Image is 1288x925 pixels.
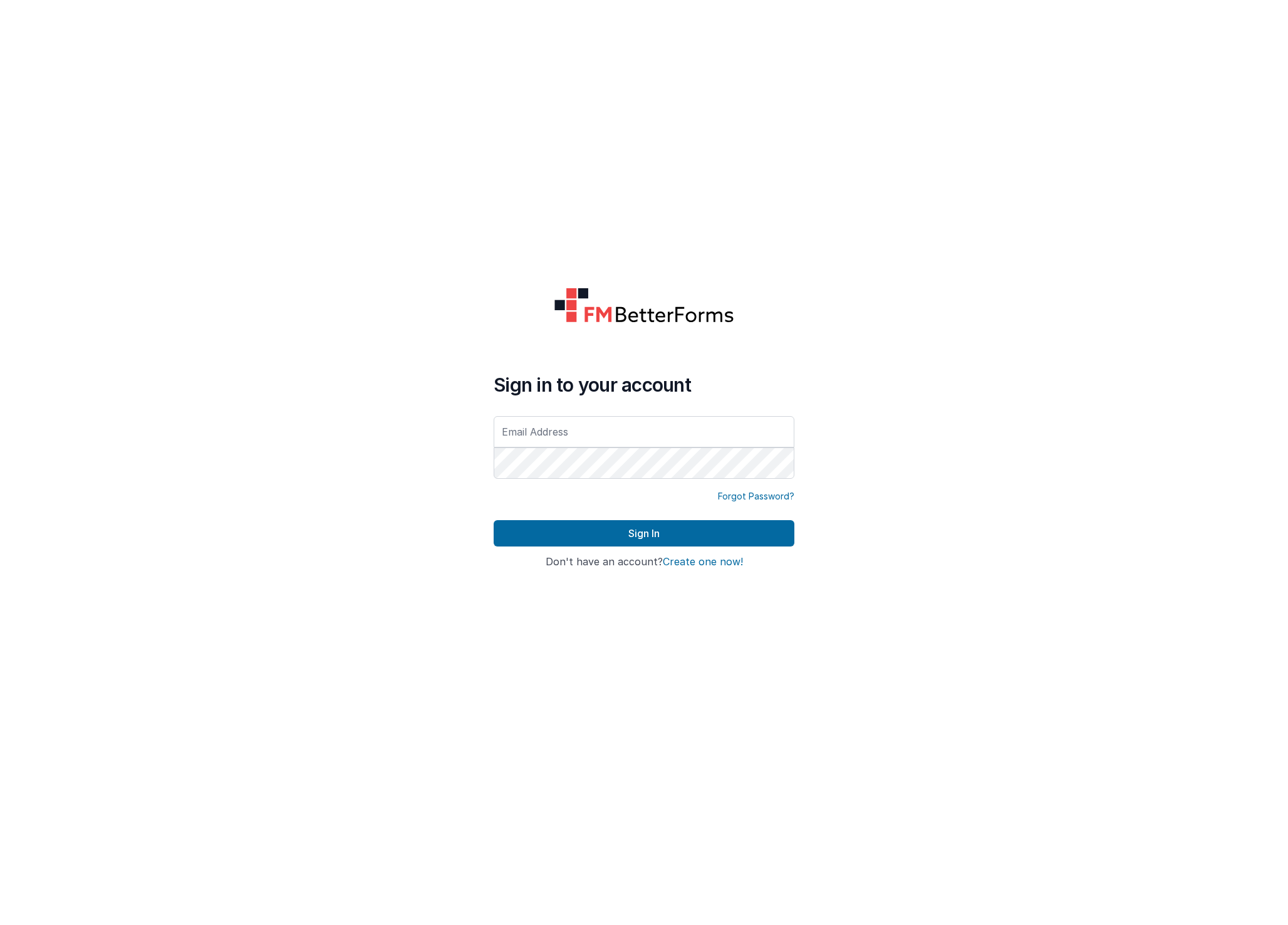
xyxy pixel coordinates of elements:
[494,520,794,546] button: Sign In
[718,490,794,503] a: Forgot Password?
[494,557,794,568] h4: Don't have an account?
[494,374,794,396] h4: Sign in to your account
[663,557,743,568] button: Create one now!
[494,416,794,447] input: Email Address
